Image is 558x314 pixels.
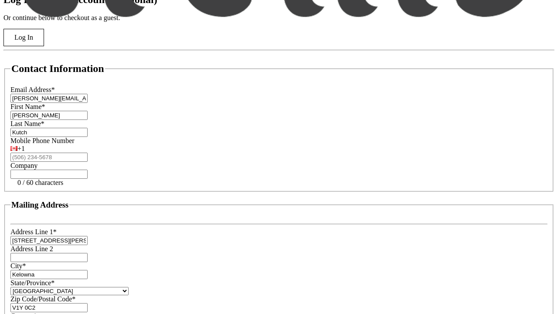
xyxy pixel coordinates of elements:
[10,270,88,279] input: City
[10,245,53,253] label: Address Line 2
[14,34,33,41] span: Log In
[10,303,88,312] input: Zip or Postal Code
[10,262,26,270] label: City*
[11,200,68,210] h3: Mailing Address
[10,228,57,235] label: Address Line 1*
[10,86,55,93] label: Email Address*
[17,179,63,186] tr-character-limit: 0 / 60 characters
[3,29,44,46] button: Log In
[10,162,37,169] label: Company
[10,120,44,127] label: Last Name*
[10,153,88,162] input: (506) 234-5678
[10,236,88,245] input: Address
[10,103,45,110] label: First Name*
[10,295,75,303] label: Zip Code/Postal Code*
[10,279,54,287] label: State/Province*
[10,137,75,144] label: Mobile Phone Number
